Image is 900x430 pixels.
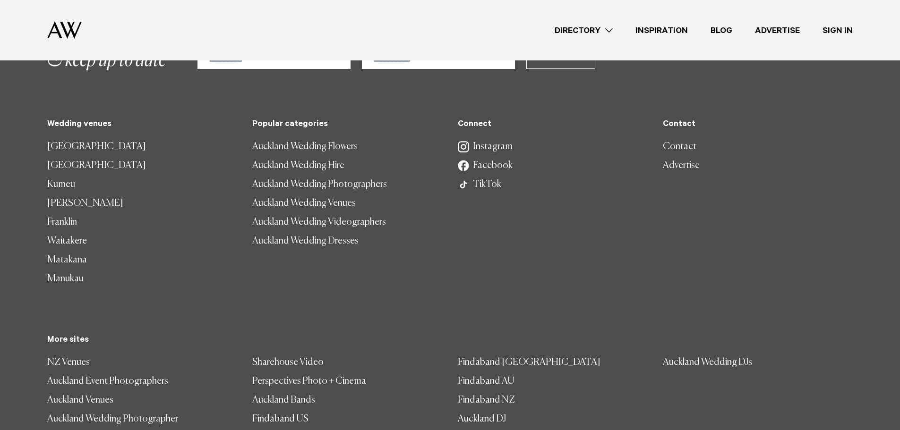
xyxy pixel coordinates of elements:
a: Auckland Wedding Hire [252,156,442,175]
a: Auckland Wedding Flowers [252,137,442,156]
a: Instagram [458,137,648,156]
a: Findaband [GEOGRAPHIC_DATA] [458,353,648,372]
a: Advertise [663,156,853,175]
a: Manukau [47,270,237,288]
a: TikTok [458,175,648,194]
h5: Connect [458,120,648,130]
a: Franklin [47,213,237,232]
img: Auckland Weddings Logo [47,21,82,39]
a: Inspiration [624,24,699,37]
a: Waitakere [47,232,237,251]
a: Blog [699,24,744,37]
a: Advertise [744,24,811,37]
a: Sign In [811,24,864,37]
h5: More sites [47,336,853,346]
a: Auckland Wedding Dresses [252,232,442,251]
a: Directory [543,24,624,37]
a: Auckland Venues [47,391,237,410]
a: NZ Venues [47,353,237,372]
a: Findaband AU [458,372,648,391]
a: Contact [663,137,853,156]
a: Findaband NZ [458,391,648,410]
a: [PERSON_NAME] [47,194,237,213]
h5: Popular categories [252,120,442,130]
a: [GEOGRAPHIC_DATA] [47,156,237,175]
a: Sharehouse Video [252,353,442,372]
a: Perspectives Photo + Cinema [252,372,442,391]
a: Auckland Wedding Videographers [252,213,442,232]
a: Auckland Wedding Photographer [47,410,237,429]
a: Findaband US [252,410,442,429]
a: Auckland Wedding DJs [663,353,853,372]
h5: Wedding venues [47,120,237,130]
a: Auckland Bands [252,391,442,410]
h5: Contact [663,120,853,130]
a: Auckland Wedding Venues [252,194,442,213]
a: Matakana [47,251,237,270]
a: Facebook [458,156,648,175]
a: Auckland Wedding Photographers [252,175,442,194]
a: Auckland DJ [458,410,648,429]
a: Auckland Event Photographers [47,372,237,391]
a: [GEOGRAPHIC_DATA] [47,137,237,156]
a: Kumeu [47,175,237,194]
